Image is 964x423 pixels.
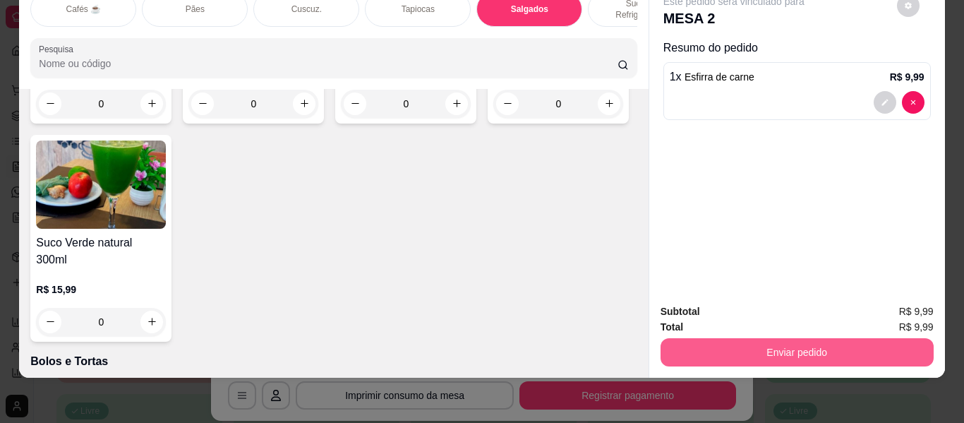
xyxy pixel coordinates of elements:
p: R$ 15,99 [36,282,166,297]
button: increase-product-quantity [293,93,315,115]
button: increase-product-quantity [140,93,163,115]
button: Enviar pedido [661,338,934,367]
span: R$ 9,99 [899,319,934,335]
button: decrease-product-quantity [39,93,61,115]
label: Pesquisa [39,43,78,55]
p: Cuscuz. [291,4,322,15]
p: Cafés ☕ [66,4,101,15]
button: decrease-product-quantity [902,91,924,114]
h4: Suco Verde natural 300ml [36,234,166,268]
button: increase-product-quantity [598,93,620,115]
p: MESA 2 [663,8,805,28]
p: Resumo do pedido [663,40,931,56]
button: decrease-product-quantity [874,91,896,114]
button: decrease-product-quantity [496,93,519,115]
p: Bolos e Tortas [30,353,637,370]
button: decrease-product-quantity [344,93,366,115]
button: increase-product-quantity [445,93,468,115]
span: Esfirra de carne [685,71,754,83]
img: product-image [36,141,166,229]
strong: Subtotal [661,306,700,317]
p: Salgados [511,4,548,15]
button: decrease-product-quantity [191,93,214,115]
span: R$ 9,99 [899,304,934,319]
p: 1 x [670,68,754,85]
p: R$ 9,99 [890,70,924,84]
button: increase-product-quantity [140,311,163,333]
button: decrease-product-quantity [39,311,61,333]
input: Pesquisa [39,56,617,71]
p: Tapiocas [402,4,435,15]
p: Pães [186,4,205,15]
strong: Total [661,321,683,333]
